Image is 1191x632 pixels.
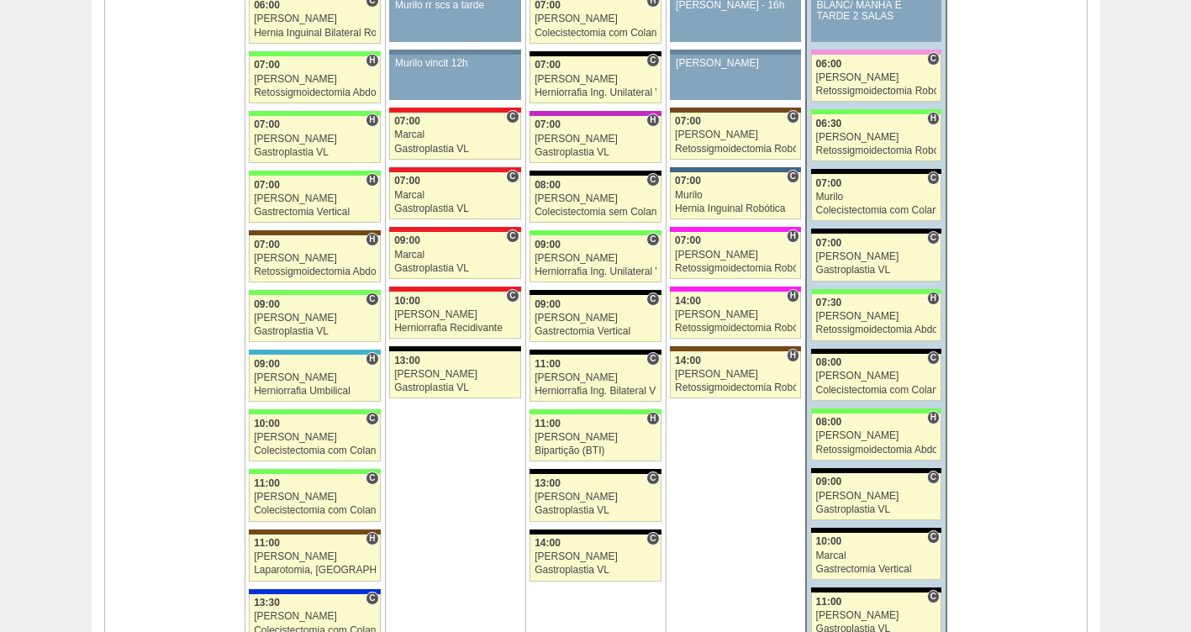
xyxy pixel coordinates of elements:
span: 07:00 [254,59,280,71]
div: Laparotomia, [GEOGRAPHIC_DATA], Drenagem, Bridas [254,565,376,576]
div: Marcal [394,250,516,261]
div: [PERSON_NAME] [676,58,795,69]
span: 09:00 [254,358,280,370]
span: 08:00 [816,356,842,368]
div: Key: Albert Einstein [811,50,941,55]
span: 07:00 [535,118,561,130]
span: Consultório [927,530,940,544]
div: Key: Assunção [389,227,520,232]
div: Herniorrafia Ing. Bilateral VL [535,386,656,397]
div: [PERSON_NAME] [394,369,516,380]
span: Hospital [787,349,799,362]
div: Herniorrafia Umbilical [254,386,376,397]
span: 10:00 [254,418,280,429]
div: [PERSON_NAME] [816,311,937,322]
span: Hospital [646,113,659,127]
div: [PERSON_NAME] [816,132,937,143]
span: 08:00 [816,416,842,428]
span: 09:00 [535,239,561,250]
a: [PERSON_NAME] [670,55,801,100]
a: C 08:00 [PERSON_NAME] Colecistectomia com Colangiografia VL [811,354,941,401]
div: Key: Brasil [811,408,941,413]
a: H 07:00 [PERSON_NAME] Gastrectomia Vertical [249,176,380,223]
div: Gastrectomia Vertical [535,326,656,337]
span: Consultório [927,52,940,66]
span: 07:00 [675,115,701,127]
div: [PERSON_NAME] [535,74,656,85]
span: Consultório [646,233,659,246]
div: Key: Brasil [249,51,380,56]
div: Key: Brasil [249,409,380,414]
div: Key: São Luiz - Itaim [249,589,380,594]
a: H 07:00 [PERSON_NAME] Retossigmoidectomia Abdominal VL [249,235,380,282]
span: 06:30 [816,118,842,129]
span: Consultório [646,54,659,67]
a: H 14:00 [PERSON_NAME] Retossigmoidectomia Robótica [670,292,801,339]
span: 10:00 [394,295,420,307]
span: 09:00 [816,476,842,487]
div: Key: Brasil [530,230,661,235]
span: Consultório [646,352,659,366]
span: 09:00 [254,298,280,310]
div: Key: Blanc [530,171,661,176]
div: Herniorrafia Recidivante [394,323,516,334]
span: 14:00 [675,355,701,366]
div: [PERSON_NAME] [254,551,376,562]
div: Key: Blanc [811,587,941,592]
div: Key: Brasil [249,290,380,295]
div: Key: Santa Joana [249,529,380,535]
div: Gastroplastia VL [394,203,516,214]
a: H 09:00 [PERSON_NAME] Herniorrafia Umbilical [249,355,380,402]
a: C 07:00 Murilo Colecistectomia com Colangiografia VL [811,174,941,221]
span: 08:00 [535,179,561,191]
span: Consultório [366,471,378,485]
div: Gastrectomia Vertical [254,207,376,218]
span: 07:00 [394,175,420,187]
div: [PERSON_NAME] [254,134,376,145]
span: 11:00 [535,418,561,429]
span: Consultório [366,592,378,605]
div: Colecistectomia com Colangiografia VL [816,385,937,396]
div: Key: Brasil [249,171,380,176]
div: [PERSON_NAME] [535,134,656,145]
div: Retossigmoidectomia Robótica [675,144,796,155]
div: Key: Blanc [811,468,941,473]
a: C 09:00 Marcal Gastroplastia VL [389,232,520,279]
a: C 10:00 [PERSON_NAME] Colecistectomia com Colangiografia VL [249,414,380,461]
div: Key: Brasil [249,469,380,474]
a: C 14:00 [PERSON_NAME] Gastroplastia VL [530,535,661,582]
div: Gastroplastia VL [394,382,516,393]
a: H 07:00 [PERSON_NAME] Retossigmoidectomia Robótica [670,232,801,279]
div: Key: Assunção [389,167,520,172]
span: 07:00 [816,237,842,249]
div: Herniorrafia Ing. Unilateral VL [535,87,656,98]
span: Consultório [927,171,940,185]
span: Hospital [927,112,940,125]
div: Gastroplastia VL [816,265,937,276]
a: H 07:00 [PERSON_NAME] Gastroplastia VL [530,116,661,163]
span: 07:00 [535,59,561,71]
div: [PERSON_NAME] [394,309,516,320]
span: Hospital [787,229,799,243]
span: Consultório [927,590,940,603]
div: [PERSON_NAME] [535,432,656,443]
span: Hospital [366,352,378,366]
span: Consultório [506,229,519,243]
span: 07:00 [254,239,280,250]
a: C 07:00 [PERSON_NAME] Gastroplastia VL [811,234,941,281]
span: 06:00 [816,58,842,70]
div: Key: Blanc [530,469,661,474]
div: [PERSON_NAME] [535,492,656,503]
div: Colecistectomia com Colangiografia VL [254,505,376,516]
span: Consultório [366,412,378,425]
div: Murilo vincit 12h [395,58,515,69]
a: C 06:00 [PERSON_NAME] Retossigmoidectomia Robótica [811,55,941,102]
a: C 07:00 [PERSON_NAME] Retossigmoidectomia Robótica [670,113,801,160]
div: [PERSON_NAME] [254,253,376,264]
span: 07:00 [254,118,280,130]
a: C 07:00 Marcal Gastroplastia VL [389,172,520,219]
div: Bipartição (BTI) [535,445,656,456]
a: C 11:00 [PERSON_NAME] Colecistectomia com Colangiografia VL [249,474,380,521]
div: Marcal [394,129,516,140]
span: Hospital [366,113,378,127]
